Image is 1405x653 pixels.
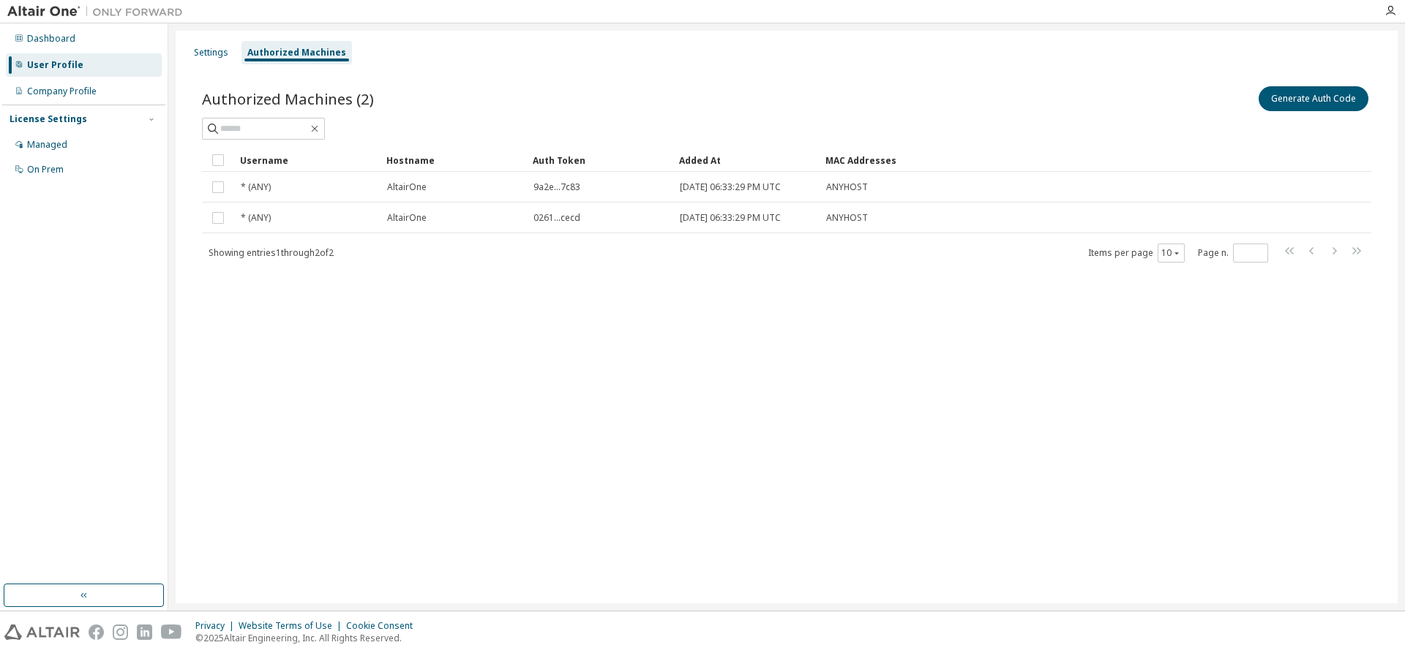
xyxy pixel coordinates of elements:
[680,181,781,193] span: [DATE] 06:33:29 PM UTC
[161,624,182,640] img: youtube.svg
[533,212,580,224] span: 0261...cecd
[1198,244,1268,263] span: Page n.
[241,181,271,193] span: * (ANY)
[202,88,374,109] span: Authorized Machines (2)
[826,212,868,224] span: ANYHOST
[825,148,1218,172] div: MAC Addresses
[4,624,80,640] img: altair_logo.svg
[239,620,346,632] div: Website Terms of Use
[826,181,868,193] span: ANYHOST
[113,624,128,640] img: instagram.svg
[1088,244,1185,263] span: Items per page
[680,212,781,224] span: [DATE] 06:33:29 PM UTC
[194,47,228,58] div: Settings
[27,86,97,97] div: Company Profile
[7,4,190,19] img: Altair One
[387,212,427,224] span: AltairOne
[1259,86,1368,111] button: Generate Auth Code
[137,624,152,640] img: linkedin.svg
[89,624,104,640] img: facebook.svg
[195,632,421,644] p: © 2025 Altair Engineering, Inc. All Rights Reserved.
[387,181,427,193] span: AltairOne
[209,246,334,259] span: Showing entries 1 through 2 of 2
[679,148,814,172] div: Added At
[1161,247,1181,259] button: 10
[240,148,375,172] div: Username
[27,164,64,175] div: On Prem
[533,148,667,172] div: Auth Token
[195,620,239,632] div: Privacy
[386,148,521,172] div: Hostname
[346,620,421,632] div: Cookie Consent
[241,212,271,224] span: * (ANY)
[27,59,83,71] div: User Profile
[27,33,75,45] div: Dashboard
[533,181,580,193] span: 9a2e...7c83
[27,139,67,151] div: Managed
[247,47,346,58] div: Authorized Machines
[10,113,87,125] div: License Settings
